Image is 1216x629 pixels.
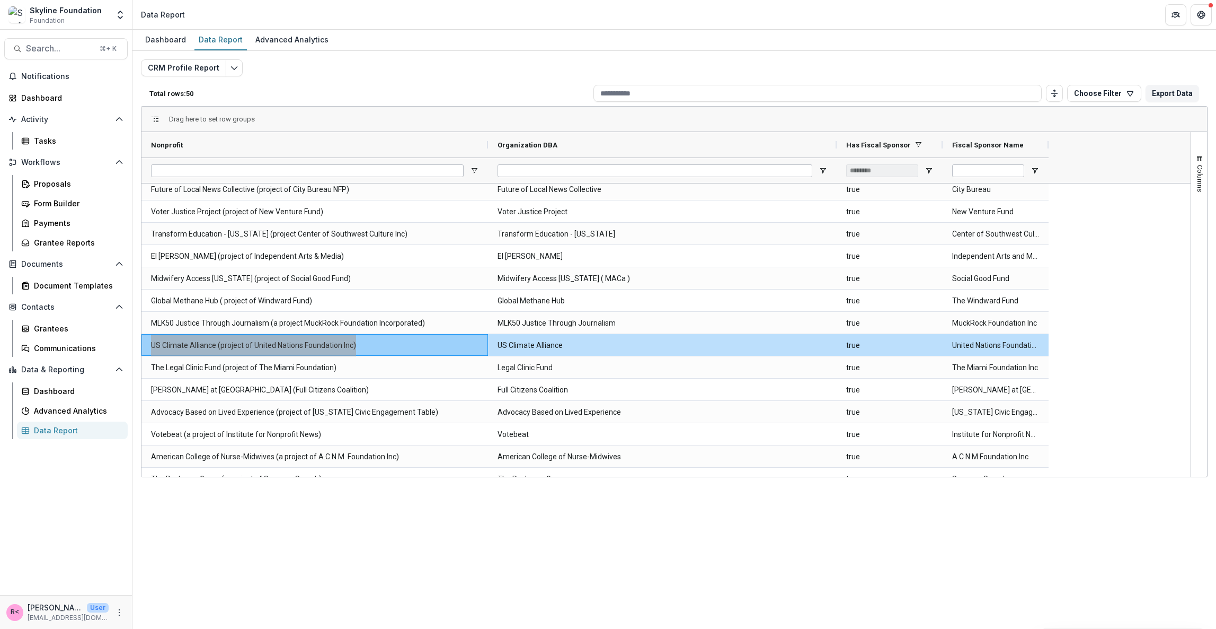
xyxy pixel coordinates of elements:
span: The Recharge Group [498,468,827,490]
span: Summer Search [952,468,1039,490]
a: Form Builder [17,195,128,212]
span: United Nations Foundation [952,335,1039,356]
div: Data Report [194,32,247,47]
a: Grantee Reports [17,234,128,251]
div: Tasks [34,135,119,146]
span: MLK50 Justice Through Journalism [498,312,827,334]
span: Votebeat (a project of Institute for Nonprofit News) [151,424,478,445]
span: true [846,312,933,334]
span: true [846,201,933,223]
a: Document Templates [17,277,128,294]
a: Payments [17,214,128,232]
span: Institute for Nonprofit News [952,424,1039,445]
div: Advanced Analytics [34,405,119,416]
a: Communications [17,339,128,357]
span: Columns [1196,165,1204,192]
button: Search... [4,38,128,59]
a: Tasks [17,132,128,150]
span: Documents [21,260,111,269]
span: Data & Reporting [21,365,111,374]
span: Global Methane Hub [498,290,827,312]
span: true [846,357,933,379]
div: ⌘ + K [97,43,119,55]
span: Foundation [30,16,65,25]
span: true [846,290,933,312]
span: Global Methane Hub ( project of Windward Fund) [151,290,478,312]
input: Nonprofit Filter Input [151,164,464,177]
span: A C N M Foundation Inc [952,446,1039,468]
span: The Windward Fund [952,290,1039,312]
span: Organization DBA [498,141,557,149]
span: American College of Nurse-Midwives (a project of A.C.N.M. Foundation Inc) [151,446,478,468]
div: Form Builder [34,198,119,209]
span: Votebeat [498,424,827,445]
span: The Legal Clinic Fund (project of The Miami Foundation) [151,357,478,379]
span: true [846,179,933,200]
span: El [PERSON_NAME] [498,246,827,267]
span: true [846,379,933,401]
span: Transform Education - [US_STATE] [498,223,827,245]
a: Advanced Analytics [251,30,333,50]
button: Open Contacts [4,299,128,316]
span: Center of Southwest Culture [952,223,1039,245]
div: Data Report [141,9,185,20]
span: Voter Justice Project (project of New Venture Fund) [151,201,478,223]
button: More [113,606,126,619]
div: Rose Brookhouse <rose@skylinefoundation.org> [11,609,19,616]
button: Open Documents [4,256,128,273]
span: Midwifery Access [US_STATE] (project of Social Good Fund) [151,268,478,290]
button: Edit selected report [226,59,243,76]
div: Row Groups [169,115,255,123]
a: Data Report [17,422,128,439]
span: [US_STATE] Civic Engagement Table [952,401,1039,423]
div: Dashboard [21,92,119,103]
span: true [846,468,933,490]
span: US Climate Alliance [498,335,827,356]
span: The Recharge Group (a project of Summer Search) [151,468,478,490]
button: Open Filter Menu [470,167,478,175]
span: true [846,335,933,356]
span: true [846,446,933,468]
input: Organization DBA Filter Input [498,164,812,177]
span: Fiscal Sponsor Name [952,141,1024,149]
div: Communications [34,343,119,354]
span: Full Citizens Coalition [498,379,827,401]
span: Independent Arts and Media [952,246,1039,267]
div: Advanced Analytics [251,32,333,47]
span: true [846,401,933,423]
button: Open Activity [4,111,128,128]
a: Proposals [17,175,128,193]
input: Fiscal Sponsor Name Filter Input [952,164,1024,177]
a: Dashboard [4,89,128,107]
span: Advocacy Based on Lived Experience [498,401,827,423]
span: US Climate Alliance (project of United Nations Foundation Inc) [151,335,478,356]
span: El [PERSON_NAME] (project of Independent Arts & Media) [151,246,478,267]
span: Notifications [21,72,123,81]
span: The Miami Foundation Inc [952,357,1039,379]
span: Has Fiscal Sponsor [846,141,911,149]
span: MuckRock Foundation Inc [952,312,1039,334]
p: [EMAIL_ADDRESS][DOMAIN_NAME] [28,613,109,623]
span: Contacts [21,303,111,312]
span: American College of Nurse-Midwives [498,446,827,468]
button: Choose Filter [1067,85,1141,102]
span: Advocacy Based on Lived Experience (project of [US_STATE] Civic Engagement Table) [151,401,478,423]
button: CRM Profile Report [141,59,226,76]
div: Dashboard [34,386,119,397]
div: Skyline Foundation [30,5,102,16]
p: [PERSON_NAME] <[PERSON_NAME][EMAIL_ADDRESS][DOMAIN_NAME]> [28,602,83,613]
span: Transform Education - [US_STATE] (project Center of Southwest Culture Inc) [151,223,478,245]
p: Total rows: 50 [149,90,589,98]
span: Voter Justice Project [498,201,827,223]
button: Open Workflows [4,154,128,171]
span: Midwifery Access [US_STATE] ( MACa ) [498,268,827,290]
button: Export Data [1146,85,1199,102]
span: true [846,424,933,445]
span: true [846,223,933,245]
a: Advanced Analytics [17,402,128,420]
div: Proposals [34,178,119,189]
span: Social Good Fund [952,268,1039,290]
span: true [846,268,933,290]
span: Activity [21,115,111,124]
button: Open entity switcher [113,4,128,25]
